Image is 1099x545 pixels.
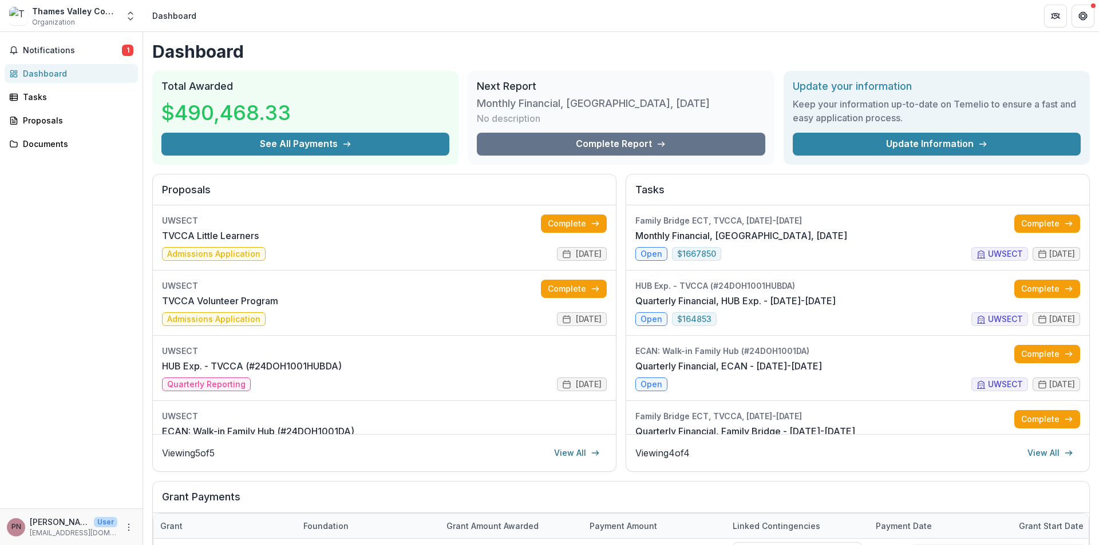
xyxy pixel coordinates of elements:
div: Grant amount awarded [440,514,583,538]
div: Tasks [23,91,129,103]
div: Proposals [23,114,129,126]
p: [PERSON_NAME] [30,516,89,528]
div: Linked Contingencies [726,514,869,538]
a: View All [1021,444,1080,462]
div: Thames Valley Council for Community Action [32,5,118,17]
a: Complete [541,214,607,233]
a: Dashboard [5,64,138,83]
h2: Update your information [793,80,1081,93]
h1: Dashboard [152,41,1090,62]
h2: Total Awarded [161,80,449,93]
div: Grant amount awarded [440,520,545,532]
img: Thames Valley Council for Community Action [9,7,27,25]
span: 1 [122,45,133,56]
div: Payment Amount [583,514,726,538]
button: Open entity switcher [122,5,139,27]
h2: Grant Payments [162,491,1080,512]
p: No description [477,112,540,125]
div: Dashboard [152,10,196,22]
nav: breadcrumb [148,7,201,24]
h2: Proposals [162,184,607,205]
a: Tasks [5,87,138,106]
a: View All [547,444,607,462]
button: Notifications1 [5,41,138,59]
p: Viewing 5 of 5 [162,446,215,460]
a: Update Information [793,133,1081,156]
a: Complete [1014,410,1080,428]
span: Organization [32,17,75,27]
div: Foundation [297,520,355,532]
p: User [94,517,117,527]
a: Complete [1014,345,1080,363]
div: Payment Amount [583,520,664,532]
a: HUB Exp. - TVCCA (#24DOH1001HUBDA) [162,359,342,373]
a: TVCCA Little Learners [162,229,259,242]
div: Penny Newbury [11,523,21,531]
div: Documents [23,138,129,150]
div: Linked Contingencies [726,520,827,532]
a: Quarterly Financial, ECAN - [DATE]-[DATE] [635,359,822,373]
h3: Monthly Financial, [GEOGRAPHIC_DATA], [DATE] [477,97,710,110]
h3: $490,468.33 [161,97,291,128]
h2: Tasks [635,184,1080,205]
a: ECAN: Walk-in Family Hub (#24DOH1001DA) [162,424,354,438]
a: Documents [5,134,138,153]
a: Monthly Financial, [GEOGRAPHIC_DATA], [DATE] [635,229,847,242]
a: Complete [541,280,607,298]
a: TVCCA Volunteer Program [162,294,278,308]
div: Foundation [297,514,440,538]
div: Payment date [869,514,1012,538]
a: Quarterly Financial, HUB Exp. - [DATE]-[DATE] [635,294,836,308]
button: Partners [1044,5,1067,27]
a: Complete [1014,280,1080,298]
a: Quarterly Financial, Family Bridge - [DATE]-[DATE] [635,424,855,438]
div: Dashboard [23,67,129,79]
button: See All Payments [161,133,449,156]
div: Payment date [869,520,939,532]
button: More [122,520,136,534]
div: Grant [153,520,189,532]
h2: Next Report [477,80,765,93]
button: Get Help [1072,5,1094,27]
span: Notifications [23,46,122,55]
div: Grant [153,514,297,538]
a: Complete [1014,214,1080,233]
p: Viewing 4 of 4 [635,446,690,460]
a: Proposals [5,111,138,130]
p: [EMAIL_ADDRESS][DOMAIN_NAME] [30,528,117,538]
div: Grant start date [1012,520,1090,532]
a: Complete Report [477,133,765,156]
h3: Keep your information up-to-date on Temelio to ensure a fast and easy application process. [793,97,1081,125]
